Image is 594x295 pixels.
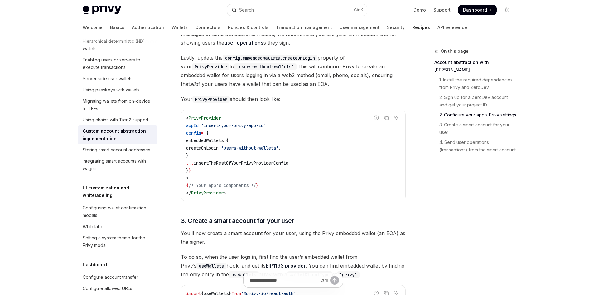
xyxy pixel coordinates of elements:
a: User management [340,20,379,35]
span: > [186,175,189,181]
a: 4. Send user operations (transactions) from the smart account [434,137,517,155]
code: useWallets [229,271,259,278]
div: Configure allowed URLs [83,285,132,292]
h5: Dashboard [83,261,107,268]
a: Integrating smart accounts with wagmi [78,155,157,174]
span: { [204,130,206,136]
div: Search... [239,6,257,14]
em: all [190,81,195,87]
code: useWallets [196,263,226,269]
a: 2. Configure your app’s Privy settings [434,110,517,120]
span: ... [186,160,194,166]
a: Using passkeys with wallets [78,84,157,96]
code: walletClientType [287,271,332,278]
a: Dashboard [458,5,497,15]
a: Transaction management [276,20,332,35]
span: Ctrl K [354,7,363,12]
a: Policies & controls [228,20,268,35]
code: config.embeddedWallets.createOnLogin [223,55,317,61]
div: Integrating smart accounts with wagmi [83,157,154,172]
div: Migrating wallets from on-device to TEEs [83,97,154,112]
span: { [226,138,229,143]
span: To do so, when the user logs in, first find the user’s embedded wallet from Privy’s hook, and get... [181,253,406,279]
a: API reference [437,20,467,35]
span: createOnLogin: [186,145,221,151]
a: Wallets [171,20,188,35]
a: EIP1193 provider [266,263,306,269]
img: light logo [83,6,121,14]
a: Migrating wallets from on-device to TEEs [78,96,157,114]
a: Connectors [195,20,220,35]
code: PrivyProvider [192,63,229,70]
span: 'insert-your-privy-app-id' [201,123,266,128]
a: 2. Sign up for a ZeroDev account and get your project ID [434,92,517,110]
a: Support [433,7,451,13]
div: Storing smart account addresses [83,146,150,154]
code: PrivyProvider [192,96,230,103]
span: PrivyProvider [189,115,221,121]
span: { [186,183,189,188]
a: Account abstraction with [PERSON_NAME] [434,57,517,75]
span: { [206,130,209,136]
input: Ask a question... [250,273,318,287]
a: Using chains with Tier 2 support [78,114,157,125]
span: embeddedWallets: [186,138,226,143]
button: Ask AI [392,114,400,122]
a: Storing smart account addresses [78,144,157,155]
span: } [186,153,189,158]
a: 3. Create a smart account for your user [434,120,517,137]
span: PrivyProvider [191,190,224,196]
a: user operations [224,40,263,46]
span: 'users-without-wallets' [221,145,278,151]
span: > [224,190,226,196]
span: } [189,168,191,173]
span: On this page [441,47,469,55]
a: Authentication [132,20,164,35]
div: Configuring wallet confirmation modals [83,204,154,219]
a: Setting a system theme for the Privy modal [78,232,157,251]
a: Security [387,20,405,35]
button: Send message [330,276,339,285]
span: Lastly, update the property of your to .This will configure Privy to create an embedded wallet fo... [181,53,406,88]
span: insertTheRestOfYourPrivyProviderConfig [194,160,288,166]
div: Using passkeys with wallets [83,86,140,94]
button: Toggle dark mode [502,5,512,15]
code: 'privy' [337,271,360,278]
span: = [199,123,201,128]
div: Configure account transfer [83,273,138,281]
a: Custom account abstraction implementation [78,125,157,144]
span: config [186,130,201,136]
span: , [278,145,281,151]
button: Report incorrect code [372,114,380,122]
a: Welcome [83,20,103,35]
div: Setting a system theme for the Privy modal [83,234,154,249]
a: Configuring wallet confirmation modals [78,202,157,221]
span: You’ll now create a smart account for your user, using the Privy embedded wallet (an EOA) as the ... [181,229,406,246]
span: } [186,168,189,173]
a: 1. Install the required dependencies from Privy and ZeroDev [434,75,517,92]
a: Basics [110,20,124,35]
a: Server-side user wallets [78,73,157,84]
h5: UI customization and whitelabeling [83,184,157,199]
a: Recipes [412,20,430,35]
div: Whitelabel [83,223,104,230]
a: Whitelabel [78,221,157,232]
span: appId [186,123,199,128]
span: 3. Create a smart account for your user [181,216,294,225]
div: Server-side user wallets [83,75,133,82]
div: Hierarchical deterministic (HD) wallets [83,37,154,52]
code: 'users-without-wallets' [234,63,297,70]
span: /* Your app's components */ [189,183,256,188]
span: Dashboard [463,7,487,13]
span: } [256,183,258,188]
span: Your should then look like: [181,95,406,103]
button: Copy the contents from the code block [382,114,390,122]
span: = [201,130,204,136]
a: Demo [413,7,426,13]
span: < [186,115,189,121]
button: Open search [227,4,367,16]
div: Custom account abstraction implementation [83,127,154,142]
span: </ [186,190,191,196]
a: Hierarchical deterministic (HD) wallets [78,36,157,54]
a: Enabling users or servers to execute transactions [78,54,157,73]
